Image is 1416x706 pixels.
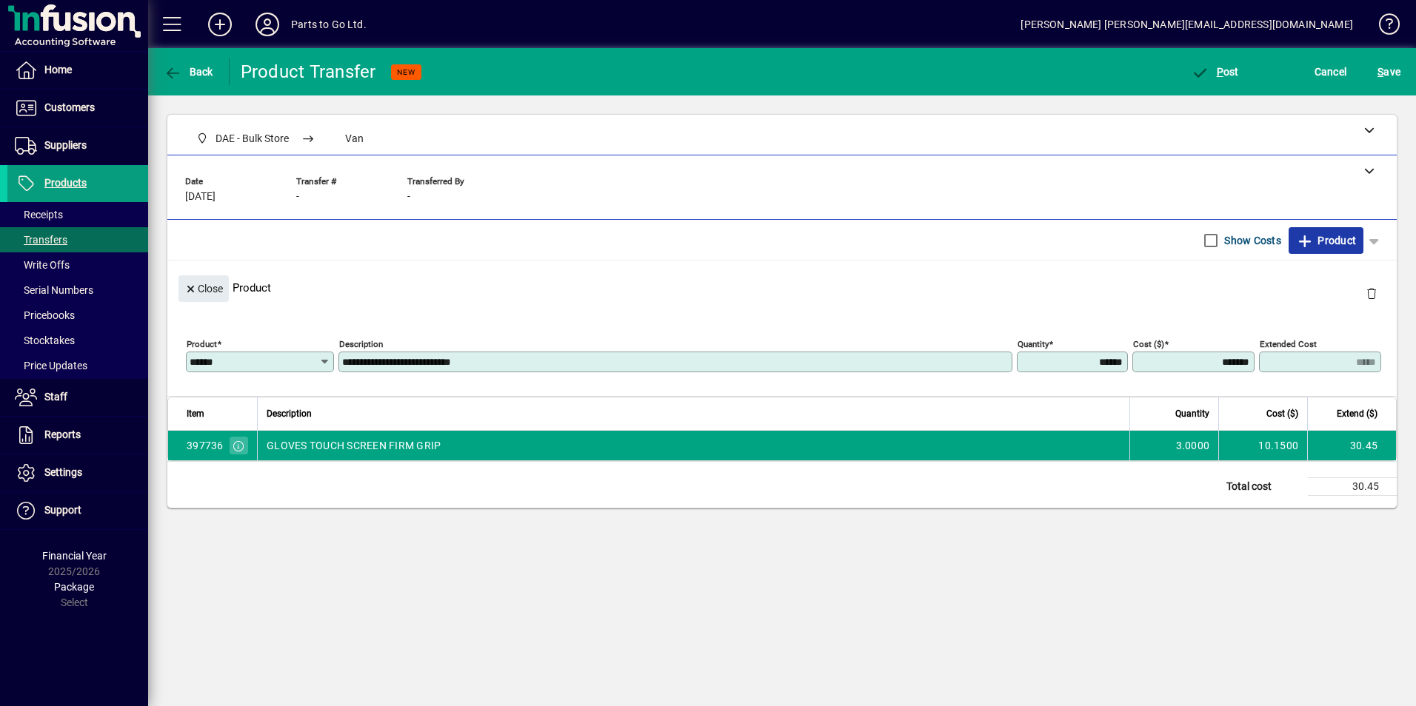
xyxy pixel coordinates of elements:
span: Products [44,177,87,189]
mat-label: Description [339,339,383,349]
span: Stocktakes [15,334,75,346]
span: - [296,191,299,203]
a: Transfers [7,227,148,252]
button: Post [1187,58,1243,85]
a: Support [7,492,148,529]
label: Show Costs [1221,233,1281,248]
button: Profile [244,11,291,38]
button: Delete [1354,275,1389,311]
button: Add [196,11,244,38]
span: ave [1377,60,1400,84]
a: Knowledge Base [1368,3,1397,51]
button: Back [160,58,217,85]
span: Price Updates [15,360,87,372]
mat-label: Extended Cost [1260,339,1317,349]
a: Settings [7,454,148,491]
span: Product [1296,229,1356,252]
span: [DATE] [185,191,216,203]
span: Support [44,504,81,516]
span: Back [164,66,213,78]
a: Staff [7,379,148,416]
td: Total cost [1219,478,1308,496]
a: Receipts [7,202,148,227]
td: 10.1500 [1218,431,1307,460]
td: 30.45 [1308,478,1397,496]
a: Reports [7,417,148,454]
span: Item [187,406,204,422]
span: Reports [44,428,81,440]
span: Cancel [1315,60,1347,84]
span: Pricebooks [15,309,75,321]
span: Transfers [15,234,67,246]
span: Staff [44,391,67,403]
span: Quantity [1175,406,1209,422]
a: Stocktakes [7,328,148,353]
button: Save [1374,58,1404,85]
a: Write Offs [7,252,148,278]
mat-label: Cost ($) [1133,339,1164,349]
span: Serial Numbers [15,284,93,296]
a: Price Updates [7,353,148,378]
div: [PERSON_NAME] [PERSON_NAME][EMAIL_ADDRESS][DOMAIN_NAME] [1021,13,1353,36]
td: 3.0000 [1129,431,1218,460]
span: Home [44,64,72,75]
span: Financial Year [42,550,107,562]
a: Customers [7,90,148,127]
a: Pricebooks [7,303,148,328]
span: Suppliers [44,139,87,151]
button: Product [1289,227,1363,254]
td: 30.45 [1307,431,1396,460]
app-page-header-button: Back [148,58,230,85]
span: S [1377,66,1383,78]
div: Product Transfer [241,60,376,84]
span: GLOVES TOUCH SCREEN FIRM GRIP [267,438,441,453]
app-page-header-button: Close [175,281,233,295]
a: Home [7,52,148,89]
span: ost [1191,66,1239,78]
span: Receipts [15,209,63,221]
span: Description [267,406,312,422]
div: 397736 [187,438,224,453]
span: Extend ($) [1337,406,1377,422]
app-page-header-button: Delete [1354,286,1389,300]
span: Write Offs [15,259,70,271]
button: Cancel [1311,58,1351,85]
div: Product [167,260,1397,315]
mat-label: Product [187,339,217,349]
span: Package [54,581,94,593]
mat-label: Quantity [1018,339,1049,349]
a: Serial Numbers [7,278,148,303]
span: - [407,191,410,203]
div: Parts to Go Ltd. [291,13,367,36]
span: Settings [44,466,82,478]
span: Close [184,277,223,301]
span: P [1217,66,1223,78]
span: Cost ($) [1266,406,1298,422]
span: NEW [397,67,415,77]
button: Close [178,275,229,302]
span: Customers [44,101,95,113]
a: Suppliers [7,127,148,164]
